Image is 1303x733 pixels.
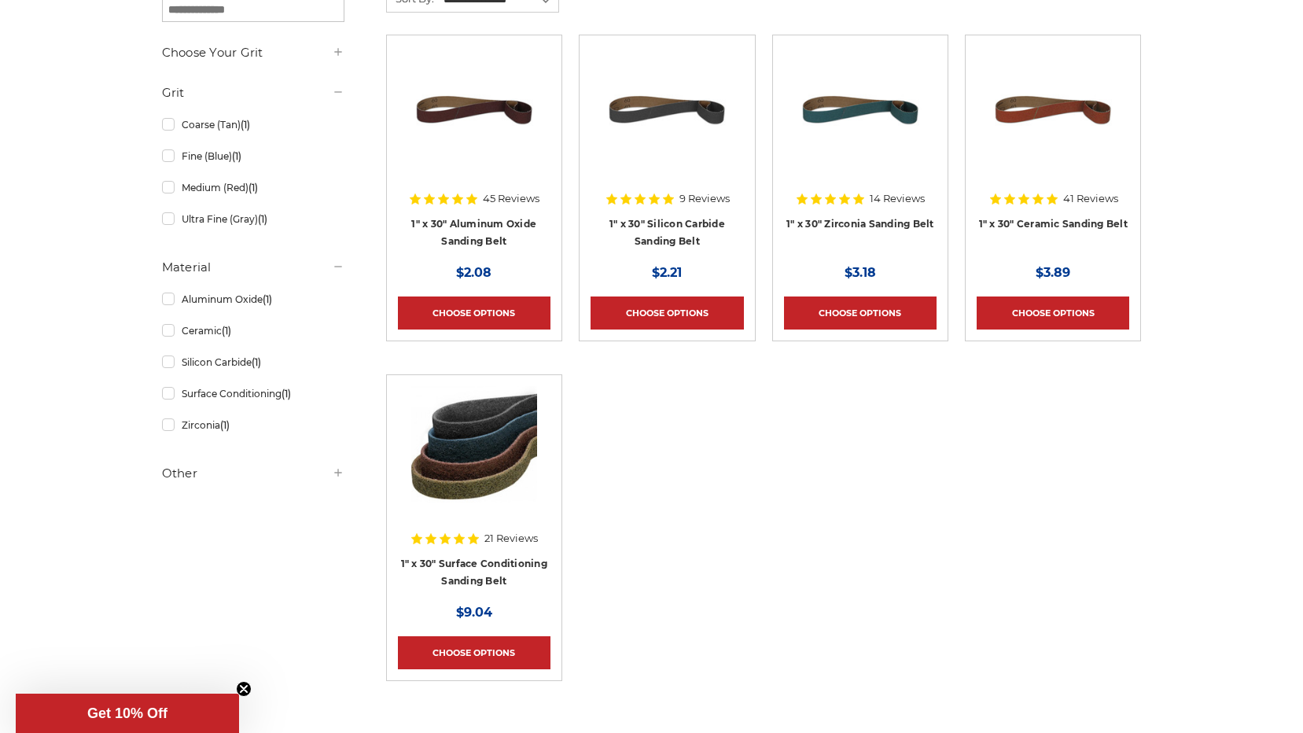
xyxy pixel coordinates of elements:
img: 1" x 30" Aluminum Oxide File Belt [411,46,537,172]
a: Aluminum Oxide [162,285,344,313]
span: (1) [252,356,261,368]
a: Choose Options [977,297,1129,330]
span: (1) [263,293,272,305]
a: 1" x 30" Ceramic Sanding Belt [979,218,1128,230]
a: Silicon Carbide [162,348,344,376]
button: Close teaser [236,681,252,697]
a: Ceramic [162,317,344,344]
a: 1" x 30" Silicon Carbide Sanding Belt [609,218,725,248]
span: 41 Reviews [1063,193,1118,204]
span: (1) [232,150,241,162]
h5: Other [162,464,344,483]
span: (1) [241,119,250,131]
div: Get 10% OffClose teaser [16,694,239,733]
span: (1) [248,182,258,193]
span: $9.04 [456,605,492,620]
span: (1) [282,388,291,400]
a: 1" x 30" Ceramic File Belt [977,46,1129,199]
a: Ultra Fine (Gray) [162,205,344,233]
a: 1" x 30" Zirconia Sanding Belt [786,218,934,230]
a: Zirconia [162,411,344,439]
h5: Grit [162,83,344,102]
span: Get 10% Off [87,705,167,721]
a: 1" x 30" Zirconia File Belt [784,46,937,199]
a: Fine (Blue) [162,142,344,170]
span: 21 Reviews [484,533,538,543]
span: (1) [220,419,230,431]
a: 1" x 30" Aluminum Oxide File Belt [398,46,550,199]
a: Choose Options [398,636,550,669]
a: 1" x 30" Silicon Carbide File Belt [591,46,743,199]
a: Medium (Red) [162,174,344,201]
h5: Material [162,258,344,277]
a: 1" x 30" Surface Conditioning Sanding Belt [401,558,547,588]
a: Coarse (Tan) [162,111,344,138]
a: Choose Options [398,297,550,330]
a: 1"x30" Surface Conditioning Sanding Belts [398,386,550,539]
span: $2.08 [456,265,491,280]
span: 14 Reviews [870,193,925,204]
span: 9 Reviews [679,193,730,204]
img: 1"x30" Surface Conditioning Sanding Belts [411,386,537,512]
a: 1" x 30" Aluminum Oxide Sanding Belt [411,218,536,248]
span: $3.89 [1036,265,1070,280]
span: $3.18 [845,265,876,280]
img: 1" x 30" Zirconia File Belt [797,46,923,172]
img: 1" x 30" Silicon Carbide File Belt [604,46,730,172]
h5: Choose Your Grit [162,43,344,62]
a: Choose Options [784,297,937,330]
a: Surface Conditioning [162,380,344,407]
img: 1" x 30" Ceramic File Belt [990,46,1116,172]
span: $2.21 [652,265,682,280]
span: 45 Reviews [483,193,539,204]
a: Choose Options [591,297,743,330]
span: (1) [258,213,267,225]
span: (1) [222,325,231,337]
